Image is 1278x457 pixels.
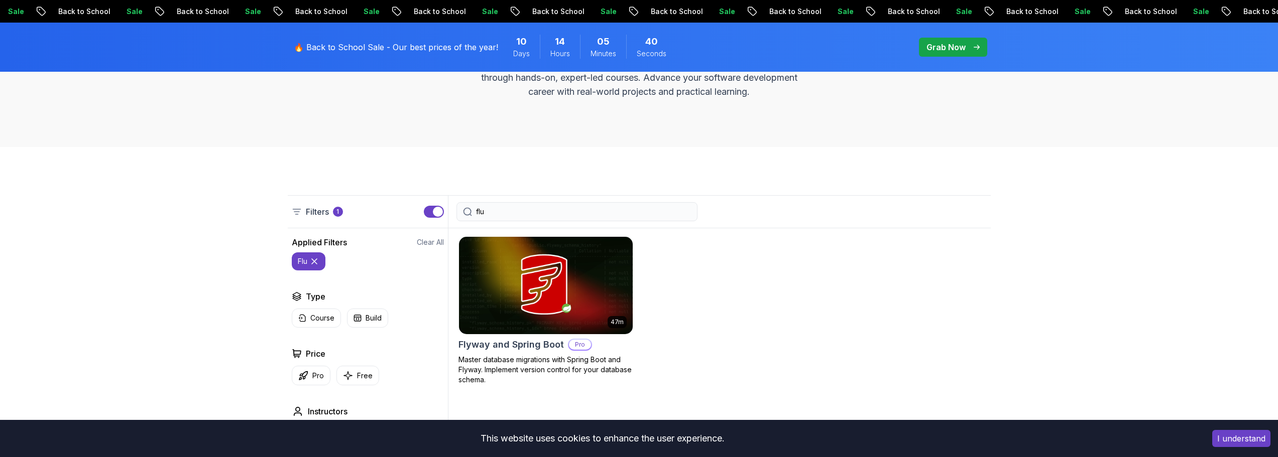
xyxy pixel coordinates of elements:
[976,7,1044,17] p: Back to School
[310,313,334,323] p: Course
[458,355,633,385] p: Master database migrations with Spring Boot and Flyway. Implement version control for your databa...
[569,340,591,350] p: Pro
[857,7,925,17] p: Back to School
[292,366,330,385] button: Pro
[555,35,565,49] span: 14 Hours
[336,366,379,385] button: Free
[146,7,214,17] p: Back to School
[292,309,341,328] button: Course
[926,41,966,53] p: Grab Now
[306,206,329,218] p: Filters
[1094,7,1163,17] p: Back to School
[739,7,807,17] p: Back to School
[366,313,382,323] p: Build
[1163,7,1195,17] p: Sale
[306,290,325,302] h2: Type
[265,7,333,17] p: Back to School
[8,427,1197,449] div: This website uses cookies to enhance the user experience.
[298,256,307,266] p: flu
[308,405,347,417] h2: Instructors
[637,49,666,59] span: Seconds
[1044,7,1076,17] p: Sale
[645,35,658,49] span: 40 Seconds
[312,371,324,381] p: Pro
[459,237,633,334] img: Flyway and Spring Boot card
[597,35,610,49] span: 5 Minutes
[336,208,339,216] p: 1
[807,7,839,17] p: Sale
[28,7,96,17] p: Back to School
[357,371,373,381] p: Free
[451,7,484,17] p: Sale
[611,318,624,326] p: 47m
[214,7,247,17] p: Sale
[417,237,444,247] button: Clear All
[476,207,691,217] input: Search Java, React, Spring boot ...
[471,57,808,99] p: Master in-demand skills like Java, Spring Boot, DevOps, React, and more through hands-on, expert-...
[347,309,388,328] button: Build
[96,7,128,17] p: Sale
[570,7,602,17] p: Sale
[1212,430,1270,447] button: Accept cookies
[550,49,570,59] span: Hours
[333,7,365,17] p: Sale
[502,7,570,17] p: Back to School
[458,338,564,352] h2: Flyway and Spring Boot
[516,35,527,49] span: 10 Days
[688,7,721,17] p: Sale
[292,252,325,270] button: flu
[591,49,616,59] span: Minutes
[620,7,688,17] p: Back to School
[925,7,958,17] p: Sale
[513,49,530,59] span: Days
[458,236,633,385] a: Flyway and Spring Boot card47mFlyway and Spring BootProMaster database migrations with Spring Boo...
[292,236,347,248] h2: Applied Filters
[294,41,498,53] p: 🔥 Back to School Sale - Our best prices of the year!
[383,7,451,17] p: Back to School
[306,348,325,360] h2: Price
